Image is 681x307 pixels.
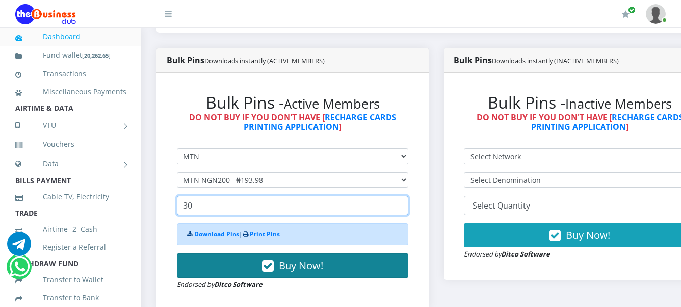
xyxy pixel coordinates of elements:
a: Download Pins [194,230,239,238]
a: Dashboard [15,25,126,48]
a: Cable TV, Electricity [15,185,126,209]
small: Endorsed by [177,280,263,289]
strong: Bulk Pins [454,55,619,66]
img: User [646,4,666,24]
i: Renew/Upgrade Subscription [622,10,630,18]
a: Chat for support [9,262,30,279]
a: Transfer to Wallet [15,268,126,291]
small: [ ] [82,52,111,59]
small: Active Members [284,95,380,113]
small: Endorsed by [464,249,550,259]
strong: | [187,230,280,238]
span: Renew/Upgrade Subscription [628,6,636,14]
a: Fund wallet[20,262.65] [15,43,126,67]
a: Register a Referral [15,236,126,259]
h2: Bulk Pins - [177,93,408,112]
small: Inactive Members [565,95,672,113]
a: Chat for support [7,239,31,256]
img: Logo [15,4,76,24]
a: Airtime -2- Cash [15,218,126,241]
input: Enter Quantity [177,196,408,215]
span: Buy Now! [279,259,323,272]
span: Buy Now! [566,228,610,242]
strong: Bulk Pins [167,55,325,66]
a: VTU [15,113,126,138]
a: Print Pins [250,230,280,238]
small: Downloads instantly (ACTIVE MEMBERS) [204,56,325,65]
strong: DO NOT BUY IF YOU DON'T HAVE [ ] [189,112,396,132]
a: RECHARGE CARDS PRINTING APPLICATION [244,112,396,132]
b: 20,262.65 [84,52,109,59]
a: Transactions [15,62,126,85]
button: Buy Now! [177,253,408,278]
small: Downloads instantly (INACTIVE MEMBERS) [492,56,619,65]
strong: Ditco Software [214,280,263,289]
strong: Ditco Software [501,249,550,259]
a: Vouchers [15,133,126,156]
a: Miscellaneous Payments [15,80,126,104]
a: Data [15,151,126,176]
